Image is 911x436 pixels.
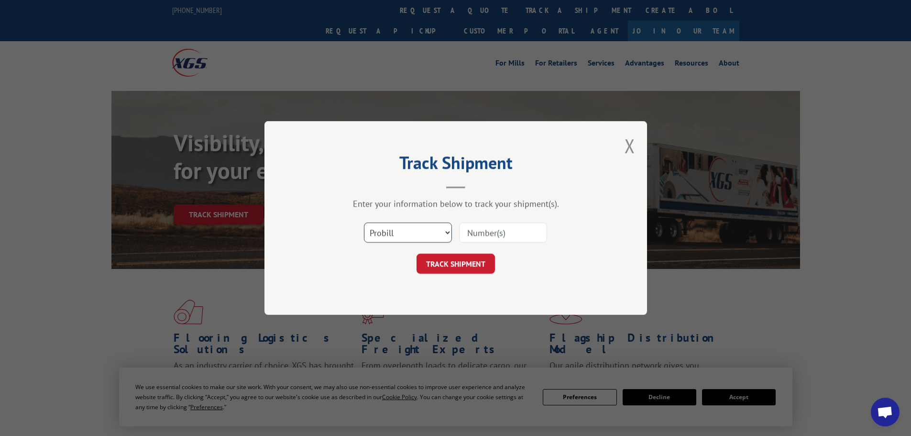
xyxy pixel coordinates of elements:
[312,198,599,209] div: Enter your information below to track your shipment(s).
[459,223,547,243] input: Number(s)
[625,133,635,158] button: Close modal
[871,398,900,426] div: Open chat
[312,156,599,174] h2: Track Shipment
[417,254,495,274] button: TRACK SHIPMENT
